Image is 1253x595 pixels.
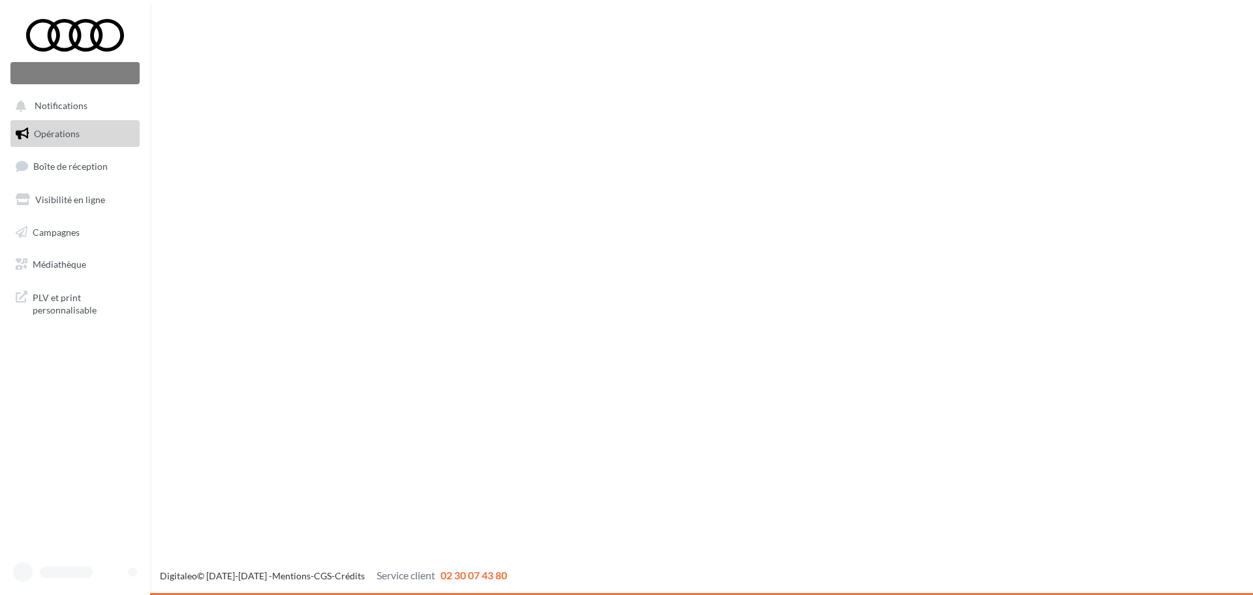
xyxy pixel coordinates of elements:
span: © [DATE]-[DATE] - - - [160,570,507,581]
span: Boîte de réception [33,161,108,172]
a: Médiathèque [8,251,142,278]
a: CGS [314,570,332,581]
a: Digitaleo [160,570,197,581]
a: Opérations [8,120,142,148]
a: Boîte de réception [8,152,142,180]
span: Notifications [35,101,87,112]
span: Opérations [34,128,80,139]
div: Nouvelle campagne [10,62,140,84]
span: Médiathèque [33,259,86,270]
span: 02 30 07 43 80 [441,569,507,581]
a: Crédits [335,570,365,581]
a: Visibilité en ligne [8,186,142,214]
span: Campagnes [33,226,80,237]
a: Campagnes [8,219,142,246]
span: PLV et print personnalisable [33,289,134,317]
a: Mentions [272,570,311,581]
span: Visibilité en ligne [35,194,105,205]
a: PLV et print personnalisable [8,283,142,322]
span: Service client [377,569,435,581]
